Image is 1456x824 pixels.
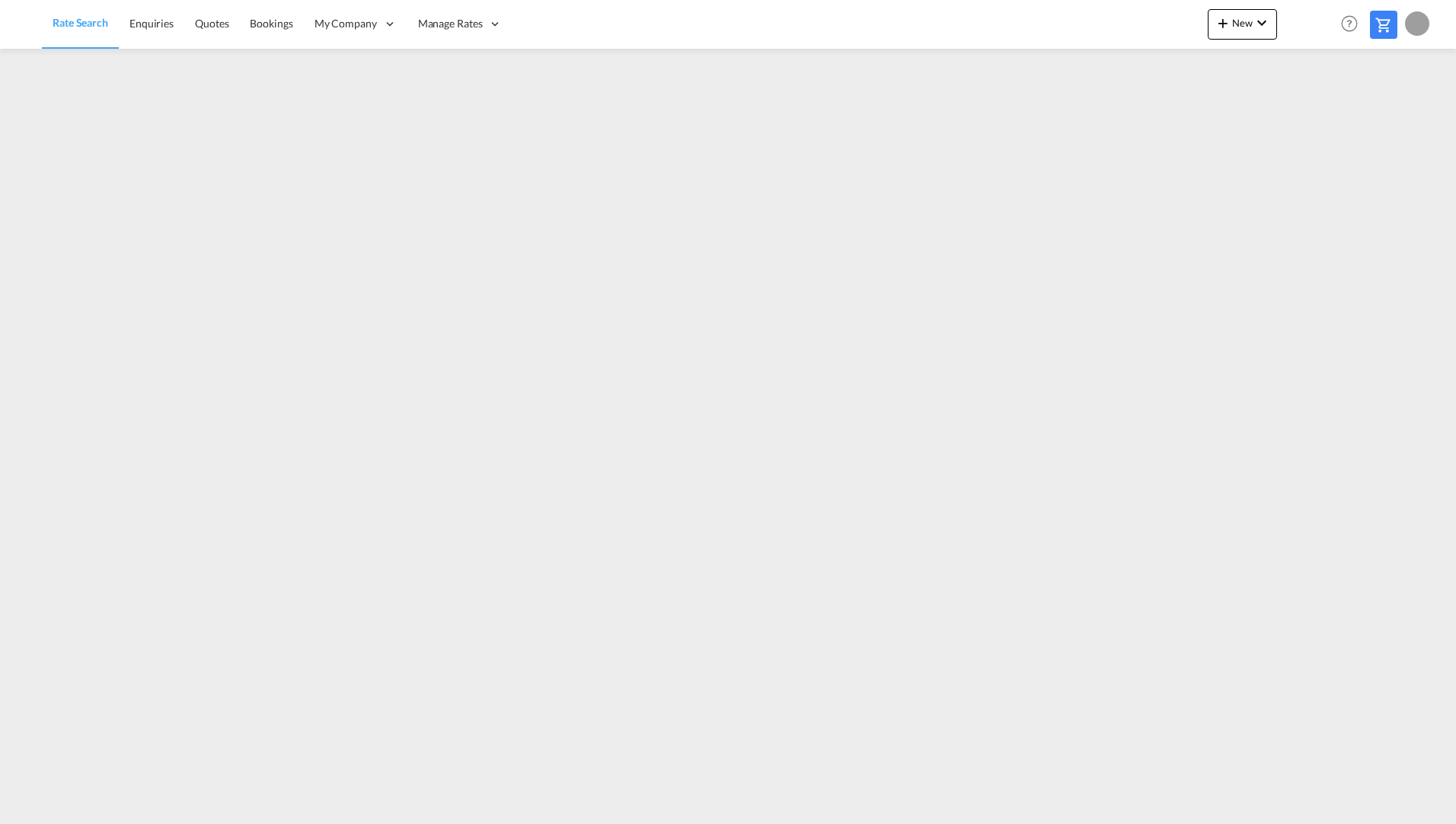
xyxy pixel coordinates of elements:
md-icon: icon-plus 400-fg [1214,14,1232,32]
span: My Company [315,16,377,31]
span: Quotes [195,17,228,30]
span: Bookings [250,17,292,30]
div: Help [1336,11,1370,38]
span: Manage Rates [418,16,483,31]
span: New [1214,17,1271,29]
button: icon-plus 400-fgNewicon-chevron-down [1208,9,1277,40]
span: Rate Search [53,16,108,29]
md-icon: icon-chevron-down [1253,14,1271,32]
span: Help [1336,11,1362,37]
span: Enquiries [129,17,174,30]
